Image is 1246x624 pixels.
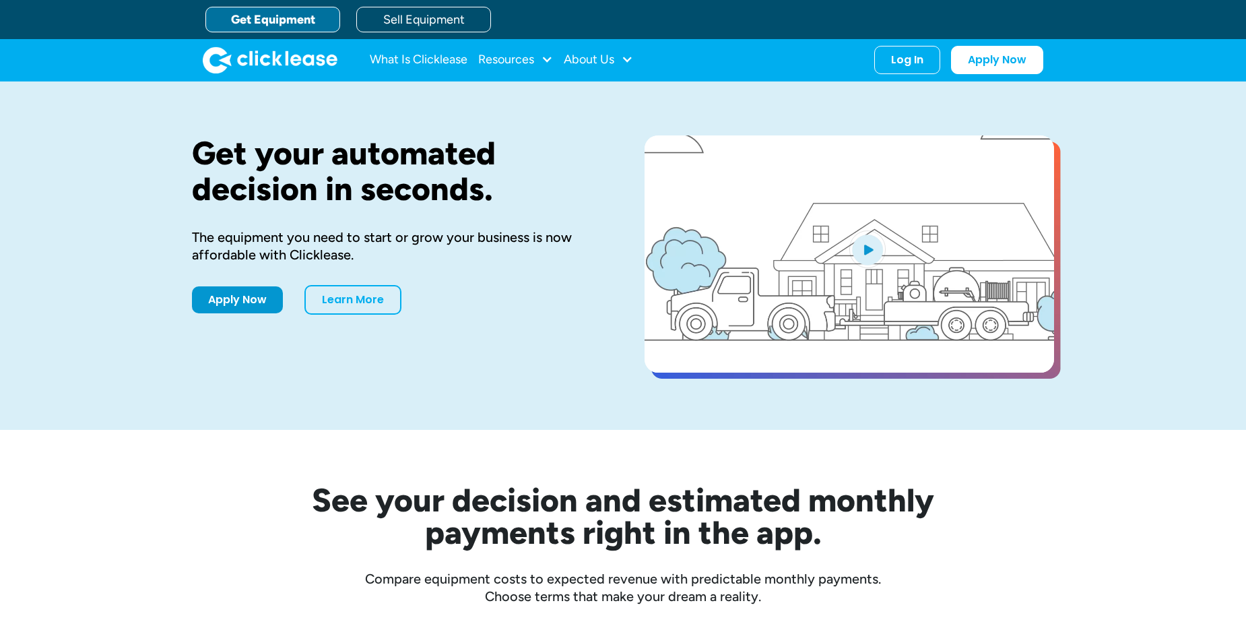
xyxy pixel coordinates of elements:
[192,570,1054,605] div: Compare equipment costs to expected revenue with predictable monthly payments. Choose terms that ...
[478,46,553,73] div: Resources
[891,53,923,67] div: Log In
[192,135,601,207] h1: Get your automated decision in seconds.
[246,484,1000,549] h2: See your decision and estimated monthly payments right in the app.
[370,46,467,73] a: What Is Clicklease
[849,230,886,268] img: Blue play button logo on a light blue circular background
[645,135,1054,373] a: open lightbox
[205,7,340,32] a: Get Equipment
[203,46,337,73] a: home
[192,228,601,263] div: The equipment you need to start or grow your business is now affordable with Clicklease.
[564,46,633,73] div: About Us
[356,7,491,32] a: Sell Equipment
[203,46,337,73] img: Clicklease logo
[951,46,1043,74] a: Apply Now
[304,285,401,315] a: Learn More
[192,286,283,313] a: Apply Now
